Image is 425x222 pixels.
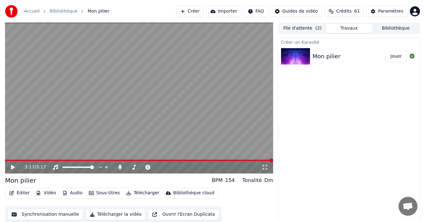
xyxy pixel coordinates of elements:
[5,176,36,185] div: Mon pilier
[212,177,222,184] div: BPM
[176,6,204,17] button: Créer
[33,189,58,197] button: Vidéo
[242,177,262,184] div: Tonalité
[399,197,417,216] div: Ouvrir le chat
[385,51,407,62] button: Jouer
[60,189,85,197] button: Audio
[24,8,109,14] nav: breadcrumb
[25,164,40,170] div: /
[336,8,352,14] span: Crédits
[279,38,420,46] div: Créer un Karaoké
[7,189,32,197] button: Éditer
[86,189,123,197] button: Sous-titres
[279,24,326,33] button: File d'attente
[36,164,46,170] span: 3:17
[324,6,364,17] button: Crédits61
[50,8,78,14] a: Bibliothèque
[86,209,146,220] button: Télécharger la vidéo
[315,25,322,31] span: ( 2 )
[313,52,341,61] div: Mon pilier
[24,8,40,14] a: Accueil
[271,6,322,17] button: Guides de vidéo
[366,6,407,17] button: Paramètres
[148,209,219,220] button: Ouvrir l'Ecran Duplicata
[206,6,241,17] button: Importer
[264,177,273,184] div: Dm
[326,24,372,33] button: Travaux
[5,5,18,18] img: youka
[25,164,34,170] span: 3:17
[123,189,162,197] button: Télécharger
[88,8,109,14] span: Mon pilier
[378,8,403,14] div: Paramètres
[372,24,419,33] button: Bibliothèque
[8,209,83,220] button: Synchronisation manuelle
[173,190,214,196] div: Bibliothèque cloud
[225,177,235,184] div: 154
[244,6,268,17] button: FAQ
[354,8,360,14] span: 61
